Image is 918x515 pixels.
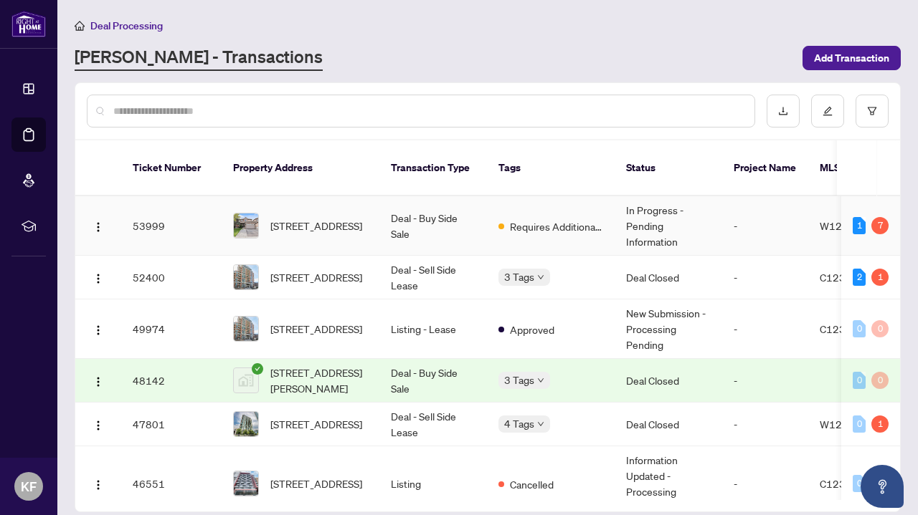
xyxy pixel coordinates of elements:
[75,21,85,31] span: home
[871,320,889,337] div: 0
[121,196,222,256] td: 53999
[234,368,258,393] img: thumbnail-img
[504,269,534,285] span: 3 Tags
[853,372,866,389] div: 0
[87,266,110,289] button: Logo
[234,317,258,341] img: thumbnail-img
[823,106,833,116] span: edit
[820,477,878,490] span: C12312026
[121,403,222,446] td: 47801
[87,369,110,392] button: Logo
[537,274,544,281] span: down
[853,475,866,492] div: 0
[803,46,901,70] button: Add Transaction
[121,256,222,299] td: 52400
[820,322,878,335] span: C12357434
[270,269,362,285] span: [STREET_ADDRESS]
[871,269,889,286] div: 1
[379,140,487,196] th: Transaction Type
[234,213,258,238] img: thumbnail-img
[379,359,487,403] td: Deal - Buy Side Sale
[722,359,808,403] td: -
[808,140,894,196] th: MLS #
[537,420,544,428] span: down
[722,403,808,446] td: -
[510,322,554,337] span: Approved
[87,413,110,435] button: Logo
[537,377,544,384] span: down
[853,320,866,337] div: 0
[11,11,46,37] img: logo
[820,418,881,430] span: W12288981
[856,95,889,127] button: filter
[270,218,362,234] span: [STREET_ADDRESS]
[121,359,222,403] td: 48142
[722,196,808,256] td: -
[510,218,603,234] span: Requires Additional Docs
[93,324,104,336] img: Logo
[121,140,222,196] th: Ticket Number
[615,140,722,196] th: Status
[234,265,258,289] img: thumbnail-img
[504,372,534,388] span: 3 Tags
[615,359,722,403] td: Deal Closed
[722,140,808,196] th: Project Name
[722,256,808,299] td: -
[615,196,722,256] td: In Progress - Pending Information
[93,479,104,491] img: Logo
[270,365,368,396] span: [STREET_ADDRESS][PERSON_NAME]
[722,299,808,359] td: -
[87,317,110,340] button: Logo
[615,403,722,446] td: Deal Closed
[379,256,487,299] td: Deal - Sell Side Lease
[853,415,866,433] div: 0
[510,476,554,492] span: Cancelled
[379,403,487,446] td: Deal - Sell Side Lease
[252,363,263,375] span: check-circle
[93,273,104,284] img: Logo
[90,19,163,32] span: Deal Processing
[871,217,889,234] div: 7
[767,95,800,127] button: download
[615,299,722,359] td: New Submission - Processing Pending
[234,471,258,496] img: thumbnail-img
[853,269,866,286] div: 2
[93,376,104,388] img: Logo
[379,299,487,359] td: Listing - Lease
[270,321,362,337] span: [STREET_ADDRESS]
[21,476,37,496] span: KF
[811,95,844,127] button: edit
[820,271,878,284] span: C12357434
[75,45,323,71] a: [PERSON_NAME] - Transactions
[87,214,110,237] button: Logo
[861,465,904,508] button: Open asap
[379,196,487,256] td: Deal - Buy Side Sale
[487,140,615,196] th: Tags
[871,415,889,433] div: 1
[93,420,104,431] img: Logo
[270,416,362,432] span: [STREET_ADDRESS]
[504,415,534,432] span: 4 Tags
[820,219,881,232] span: W12322882
[234,412,258,436] img: thumbnail-img
[222,140,379,196] th: Property Address
[871,372,889,389] div: 0
[853,217,866,234] div: 1
[814,47,889,69] span: Add Transaction
[778,106,788,116] span: download
[87,472,110,495] button: Logo
[121,299,222,359] td: 49974
[615,256,722,299] td: Deal Closed
[270,476,362,491] span: [STREET_ADDRESS]
[93,221,104,233] img: Logo
[867,106,877,116] span: filter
